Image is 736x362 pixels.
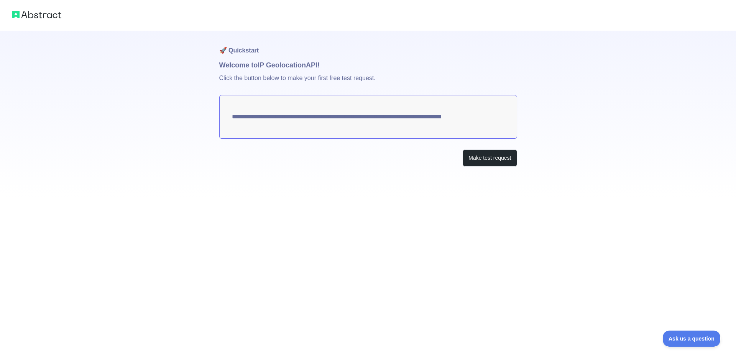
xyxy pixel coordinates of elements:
[12,9,61,20] img: Abstract logo
[219,60,517,70] h1: Welcome to IP Geolocation API!
[663,331,721,347] iframe: Toggle Customer Support
[219,31,517,60] h1: 🚀 Quickstart
[219,70,517,95] p: Click the button below to make your first free test request.
[463,149,517,167] button: Make test request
